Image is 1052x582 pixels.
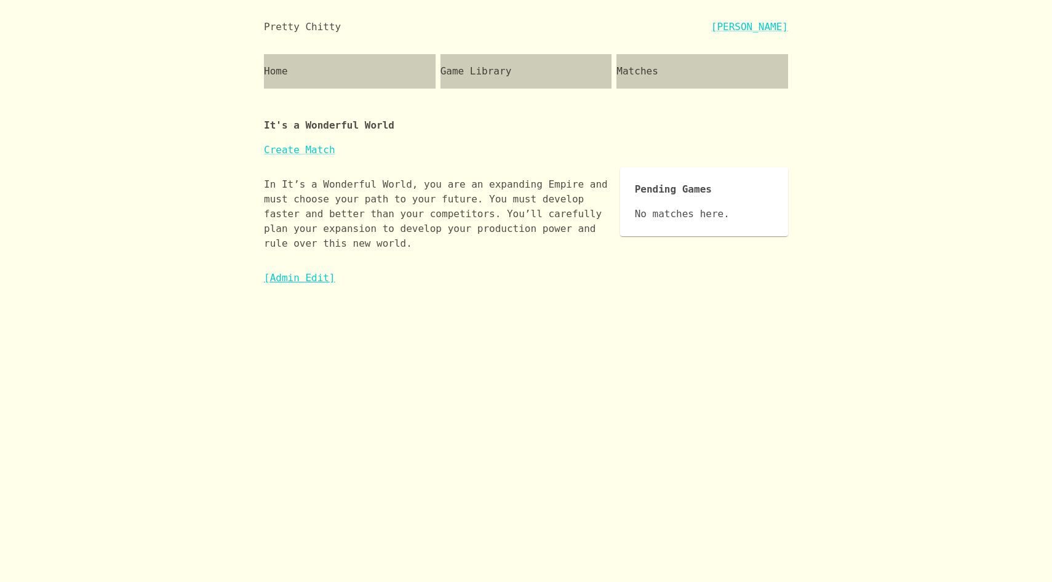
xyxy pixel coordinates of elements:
[264,177,610,251] p: In It’s a Wonderful World, you are an expanding Empire and must choose your path to your future. ...
[264,20,341,34] div: Pretty Chitty
[711,20,788,34] a: [PERSON_NAME]
[264,144,335,156] a: Create Match
[440,54,612,89] a: Game Library
[635,207,773,221] p: No matches here.
[264,272,335,284] a: [Admin Edit]
[264,98,788,143] p: It's a Wonderful World
[264,54,436,89] a: Home
[616,54,788,89] a: Matches
[635,182,773,197] p: Pending Games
